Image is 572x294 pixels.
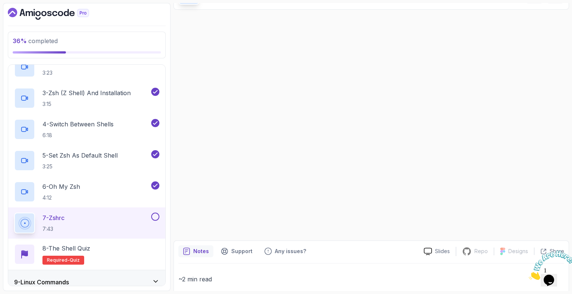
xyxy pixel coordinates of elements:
span: 1 [3,3,6,9]
p: 8 - The Shell Quiz [42,244,90,253]
span: Required- [47,257,70,263]
button: 8-The Shell QuizRequired-quiz [14,244,159,265]
p: Support [231,248,252,255]
span: completed [13,37,58,45]
p: 6 - Oh My Zsh [42,182,80,191]
p: Any issues? [275,248,306,255]
p: 3:15 [42,100,131,108]
p: 6:18 [42,132,114,139]
button: 5-Set Zsh As Default Shell3:25 [14,150,159,171]
p: Repo [474,248,488,255]
p: 7:43 [42,225,64,233]
iframe: chat widget [526,248,572,283]
button: 3-Zsh (Z Shell) And Installation3:15 [14,88,159,109]
p: 5 - Set Zsh As Default Shell [42,151,118,160]
h3: 9 - Linux Commands [14,278,69,287]
button: 4-Switch Between Shells6:18 [14,119,159,140]
p: 4:12 [42,194,80,201]
button: 9-Linux Commands [8,270,165,294]
button: 2-Available And Default Shells3:23 [14,56,159,77]
img: Chat attention grabber [3,3,49,32]
p: 3:25 [42,163,118,170]
p: 3:23 [42,69,128,77]
span: 36 % [13,37,27,45]
a: Slides [418,248,456,255]
p: 7 - Zshrc [42,213,64,222]
a: Dashboard [8,8,106,20]
p: Slides [435,248,450,255]
button: Feedback button [260,245,311,257]
button: Support button [216,245,257,257]
p: Designs [508,248,528,255]
p: 3 - Zsh (Z Shell) And Installation [42,88,131,97]
p: ~2 min read [178,274,564,284]
p: Notes [193,248,209,255]
span: quiz [70,257,80,263]
button: 7-Zshrc7:43 [14,213,159,233]
button: notes button [178,245,213,257]
p: 4 - Switch Between Shells [42,120,114,129]
button: 6-Oh My Zsh4:12 [14,181,159,202]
